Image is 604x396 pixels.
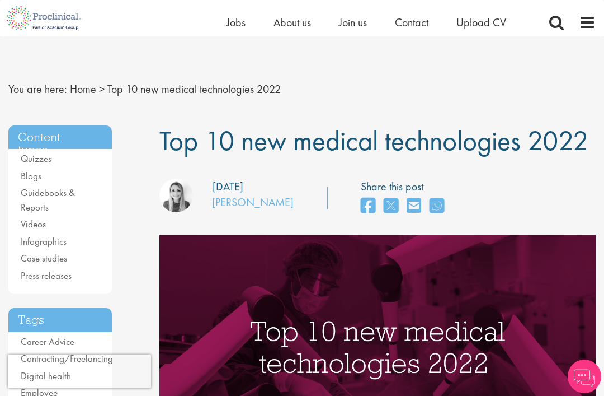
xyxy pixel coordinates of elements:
[21,152,51,165] a: Quizzes
[339,15,367,30] a: Join us
[273,15,311,30] a: About us
[21,187,75,213] a: Guidebooks & Reports
[159,179,193,212] img: Hannah Burke
[395,15,428,30] a: Contact
[407,194,421,218] a: share on email
[107,82,281,96] span: Top 10 new medical technologies 2022
[568,360,601,393] img: Chatbot
[70,82,96,96] a: breadcrumb link
[226,15,246,30] a: Jobs
[8,355,151,388] iframe: reCAPTCHA
[21,218,46,230] a: Videos
[21,170,41,182] a: Blogs
[384,194,398,218] a: share on twitter
[430,194,444,218] a: share on whats app
[21,352,113,365] a: Contracting/Freelancing
[8,308,112,332] h3: Tags
[21,252,67,264] a: Case studies
[361,179,450,195] label: Share this post
[21,235,67,248] a: Infographics
[213,179,243,195] div: [DATE]
[99,82,105,96] span: >
[361,194,375,218] a: share on facebook
[8,82,67,96] span: You are here:
[21,336,74,348] a: Career Advice
[212,195,294,209] a: [PERSON_NAME]
[159,123,588,159] span: Top 10 new medical technologies 2022
[456,15,506,30] a: Upload CV
[8,125,112,150] h3: Content types
[21,269,72,282] a: Press releases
